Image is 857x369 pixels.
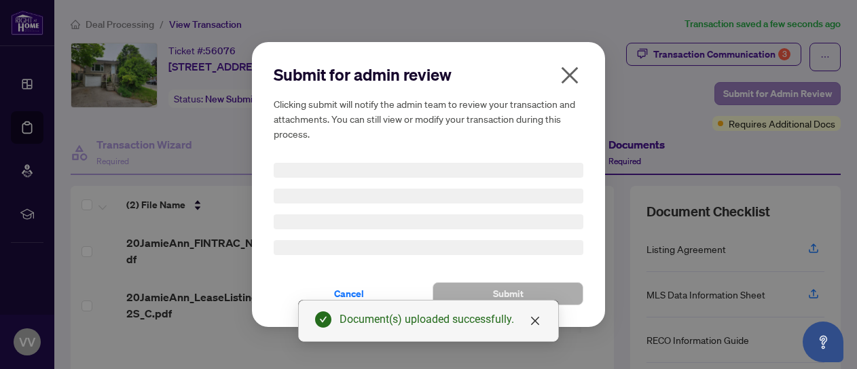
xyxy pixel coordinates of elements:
h5: Clicking submit will notify the admin team to review your transaction and attachments. You can st... [274,96,583,141]
div: Document(s) uploaded successfully. [340,311,542,328]
span: check-circle [315,311,331,328]
h2: Submit for admin review [274,64,583,85]
span: close [530,315,541,326]
button: Cancel [274,282,424,305]
button: Submit [433,282,583,305]
a: Close [528,313,543,328]
span: close [559,64,581,86]
button: Open asap [803,322,843,362]
span: Cancel [334,283,364,305]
